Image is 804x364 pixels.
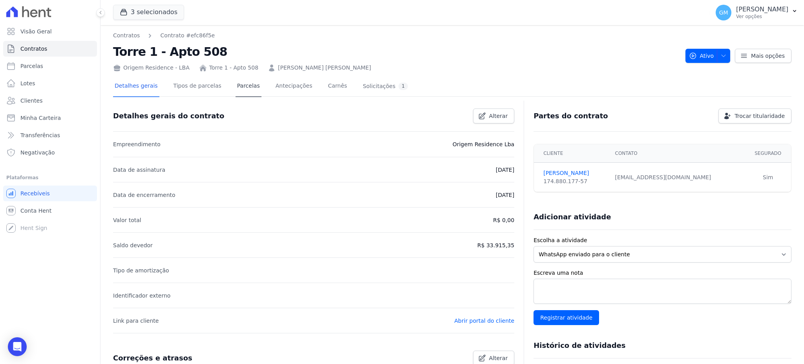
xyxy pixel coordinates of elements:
[709,2,804,24] button: GM [PERSON_NAME] Ver opções
[735,49,791,63] a: Mais opções
[274,76,314,97] a: Antecipações
[543,169,605,177] a: [PERSON_NAME]
[453,140,515,149] p: Origem Residence Lba
[615,173,740,182] div: [EMAIL_ADDRESS][DOMAIN_NAME]
[113,353,192,363] h3: Correções e atrasos
[534,236,791,245] label: Escolha a atividade
[454,318,514,324] a: Abrir portal do cliente
[20,207,51,215] span: Conta Hent
[534,111,608,121] h3: Partes do contrato
[3,203,97,219] a: Conta Hent
[20,114,61,122] span: Minha Carteira
[236,76,261,97] a: Parcelas
[20,149,55,156] span: Negativação
[534,269,791,277] label: Escreva uma nota
[3,41,97,57] a: Contratos
[113,316,159,325] p: Link para cliente
[113,64,190,72] div: Origem Residence - LBA
[496,190,514,200] p: [DATE]
[113,190,175,200] p: Data de encerramento
[326,76,349,97] a: Carnês
[20,131,60,139] span: Transferências
[3,75,97,91] a: Lotes
[20,62,43,70] span: Parcelas
[477,241,514,250] p: R$ 33.915,35
[20,189,50,197] span: Recebíveis
[718,108,791,123] a: Trocar titularidade
[735,112,785,120] span: Trocar titularidade
[534,341,625,350] h3: Histórico de atividades
[534,310,599,325] input: Registrar atividade
[496,165,514,175] p: [DATE]
[113,31,140,40] a: Contratos
[113,5,184,20] button: 3 selecionados
[685,49,731,63] button: Ativo
[20,28,52,35] span: Visão Geral
[3,93,97,108] a: Clientes
[534,212,611,222] h3: Adicionar atividade
[113,241,153,250] p: Saldo devedor
[113,215,141,225] p: Valor total
[113,31,679,40] nav: Breadcrumb
[736,6,788,13] p: [PERSON_NAME]
[20,45,47,53] span: Contratos
[493,215,514,225] p: R$ 0,00
[113,165,165,175] p: Data de assinatura
[172,76,223,97] a: Tipos de parcelas
[20,79,35,87] span: Lotes
[473,108,515,123] a: Alterar
[398,83,408,90] div: 1
[610,144,745,163] th: Contato
[3,110,97,126] a: Minha Carteira
[3,186,97,201] a: Recebíveis
[751,52,785,60] span: Mais opções
[489,112,508,120] span: Alterar
[113,111,224,121] h3: Detalhes gerais do contrato
[113,31,215,40] nav: Breadcrumb
[160,31,215,40] a: Contrato #efc86f5e
[534,144,610,163] th: Cliente
[6,173,94,182] div: Plataformas
[8,337,27,356] div: Open Intercom Messenger
[113,266,169,275] p: Tipo de amortização
[113,43,679,61] h2: Torre 1 - Apto 508
[363,83,408,90] div: Solicitações
[3,58,97,74] a: Parcelas
[719,10,728,15] span: GM
[689,49,714,63] span: Ativo
[3,127,97,143] a: Transferências
[3,145,97,160] a: Negativação
[20,97,42,105] span: Clientes
[489,354,508,362] span: Alterar
[745,163,791,192] td: Sim
[113,291,170,300] p: Identificador externo
[745,144,791,163] th: Segurado
[736,13,788,20] p: Ver opções
[3,24,97,39] a: Visão Geral
[113,140,161,149] p: Empreendimento
[361,76,409,97] a: Solicitações1
[278,64,371,72] a: [PERSON_NAME] [PERSON_NAME]
[113,76,159,97] a: Detalhes gerais
[543,177,605,186] div: 174.880.177-57
[209,64,258,72] a: Torre 1 - Apto 508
